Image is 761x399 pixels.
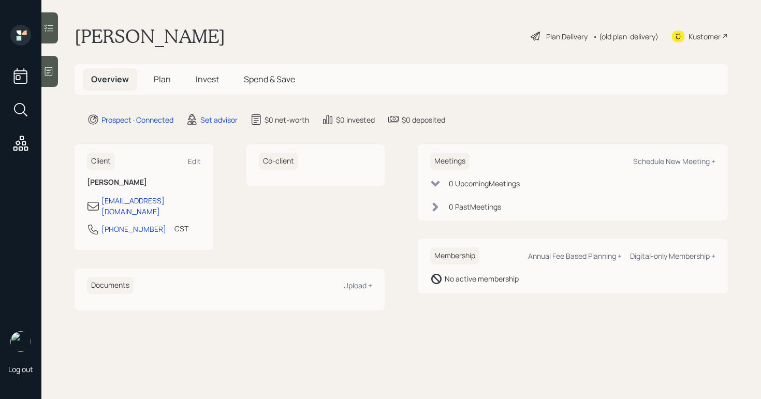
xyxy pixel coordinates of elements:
span: Overview [91,73,129,85]
div: Upload + [343,280,372,290]
div: Plan Delivery [546,31,588,42]
img: retirable_logo.png [10,331,31,352]
div: 0 Upcoming Meeting s [449,178,520,189]
div: $0 invested [336,114,375,125]
div: Log out [8,364,33,374]
span: Plan [154,73,171,85]
h6: Meetings [430,153,470,170]
div: Schedule New Meeting + [633,156,715,166]
h6: Documents [87,277,134,294]
h1: [PERSON_NAME] [75,25,225,48]
div: $0 deposited [402,114,445,125]
h6: Co-client [259,153,298,170]
div: • (old plan-delivery) [593,31,658,42]
div: 0 Past Meeting s [449,201,501,212]
div: No active membership [445,273,519,284]
div: Kustomer [689,31,721,42]
div: [EMAIL_ADDRESS][DOMAIN_NAME] [101,195,201,217]
div: Digital-only Membership + [630,251,715,261]
div: CST [174,223,188,234]
h6: Client [87,153,115,170]
div: [PHONE_NUMBER] [101,224,166,234]
div: Set advisor [200,114,238,125]
span: Invest [196,73,219,85]
div: Edit [188,156,201,166]
h6: Membership [430,247,479,264]
div: $0 net-worth [265,114,309,125]
div: Prospect · Connected [101,114,173,125]
div: Annual Fee Based Planning + [528,251,622,261]
h6: [PERSON_NAME] [87,178,201,187]
span: Spend & Save [244,73,295,85]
